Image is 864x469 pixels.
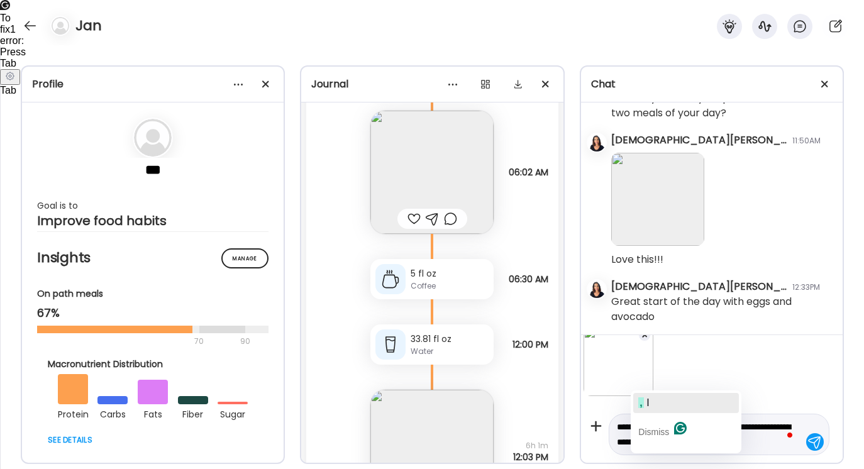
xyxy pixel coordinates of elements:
span: 12:03 PM [513,451,548,463]
div: [DEMOGRAPHIC_DATA][PERSON_NAME] [611,279,787,294]
div: [DEMOGRAPHIC_DATA][PERSON_NAME] [611,133,787,148]
div: Macronutrient Distribution [48,358,258,371]
img: avatars%2FmcUjd6cqKYdgkG45clkwT2qudZq2 [588,280,606,298]
div: 67% [37,306,269,321]
div: 70 [37,334,236,349]
div: sugar [218,404,248,422]
img: bg-avatar-default.svg [134,119,172,157]
textarea: To enrich screen reader interactions, please activate Accessibility in Grammarly extension settings [617,419,799,450]
span: 12:00 PM [512,339,548,350]
div: Improve food habits [37,213,269,228]
img: images%2FgxsDnAh2j9WNQYhcT5jOtutxUNC2%2FYtZbaJ35gShiML68HDdh%2F1wARP6uSVLcWLZL1n4U2_240 [584,326,653,396]
h2: Insights [37,248,269,267]
img: images%2FgxsDnAh2j9WNQYhcT5jOtutxUNC2%2FYtZbaJ35gShiML68HDdh%2F1wARP6uSVLcWLZL1n4U2_240 [370,111,494,234]
div: Coffee [411,280,489,292]
img: avatars%2FmcUjd6cqKYdgkG45clkwT2qudZq2 [588,134,606,152]
img: images%2FgxsDnAh2j9WNQYhcT5jOtutxUNC2%2FeIcL0IxiFZaWiNIWPtM6%2FO8DWg4ozxDoipu5fkMlw_240 [611,153,704,246]
div: 11:50AM [792,135,821,146]
div: Water [411,346,489,357]
div: On path meals [37,287,269,301]
div: Great start of the day with eggs and avocado [611,294,833,324]
div: carbs [97,404,128,422]
div: Love this!!! [611,252,663,267]
span: 06:30 AM [509,273,548,285]
div: protein [58,404,88,422]
div: fiber [178,404,208,422]
div: Manage [221,248,269,268]
div: Goal is to [37,198,269,213]
div: 5 fl oz [411,267,489,280]
div: 12:33PM [792,282,820,293]
span: 6h 1m [513,440,548,451]
div: fats [138,404,168,422]
div: 33.81 fl oz [411,333,489,346]
div: 90 [239,334,252,349]
span: 06:02 AM [509,167,548,178]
